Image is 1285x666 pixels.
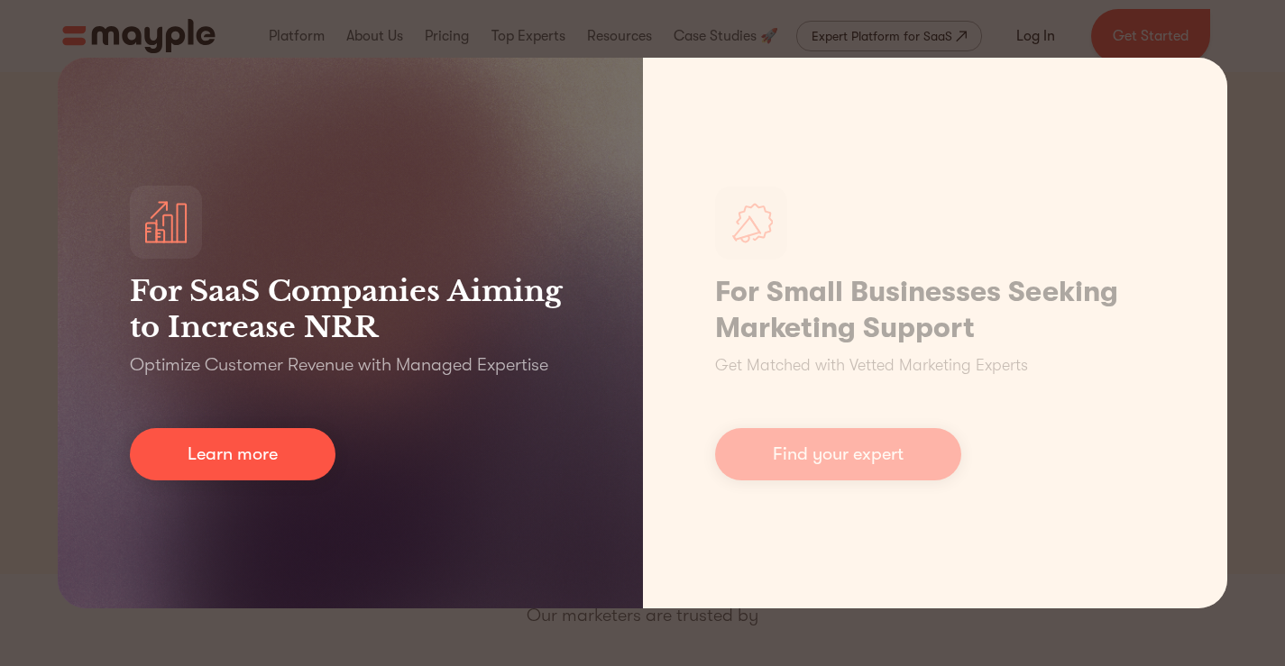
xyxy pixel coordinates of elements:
h3: For SaaS Companies Aiming to Increase NRR [130,273,571,345]
a: Learn more [130,428,335,480]
h1: For Small Businesses Seeking Marketing Support [715,274,1156,346]
a: Find your expert [715,428,961,480]
p: Get Matched with Vetted Marketing Experts [715,353,1028,378]
p: Optimize Customer Revenue with Managed Expertise [130,352,548,378]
